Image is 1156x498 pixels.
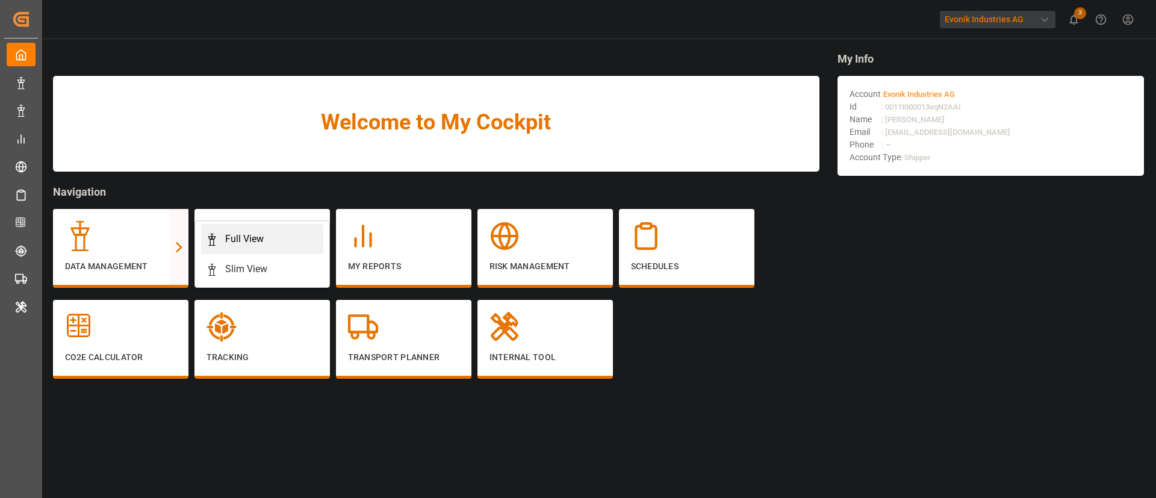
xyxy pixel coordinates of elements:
span: Evonik Industries AG [883,90,955,99]
span: : Shipper [901,153,931,162]
p: CO2e Calculator [65,351,176,364]
p: Transport Planner [348,351,459,364]
span: Account Type [850,151,901,164]
div: Full View [225,232,264,246]
span: Name [850,113,881,126]
button: show 3 new notifications [1060,6,1087,33]
p: My Reports [348,260,459,273]
span: : [EMAIL_ADDRESS][DOMAIN_NAME] [881,128,1010,137]
span: : — [881,140,891,149]
p: Data Management [65,260,176,273]
button: Evonik Industries AG [940,8,1060,31]
span: : [881,90,955,99]
span: Email [850,126,881,139]
div: Evonik Industries AG [940,11,1055,28]
span: Navigation [53,184,819,200]
span: Account [850,88,881,101]
span: Id [850,101,881,113]
span: 3 [1074,7,1086,19]
p: Risk Management [489,260,601,273]
a: Full View [201,224,323,254]
div: Slim View [225,262,267,276]
span: My Info [837,51,1144,67]
a: Slim View [201,254,323,284]
p: Schedules [631,260,742,273]
span: Welcome to My Cockpit [77,106,795,139]
p: Internal Tool [489,351,601,364]
button: Help Center [1087,6,1114,33]
span: Phone [850,139,881,151]
span: : 0011t000013eqN2AAI [881,102,961,111]
span: : [PERSON_NAME] [881,115,945,124]
p: Tracking [207,351,318,364]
